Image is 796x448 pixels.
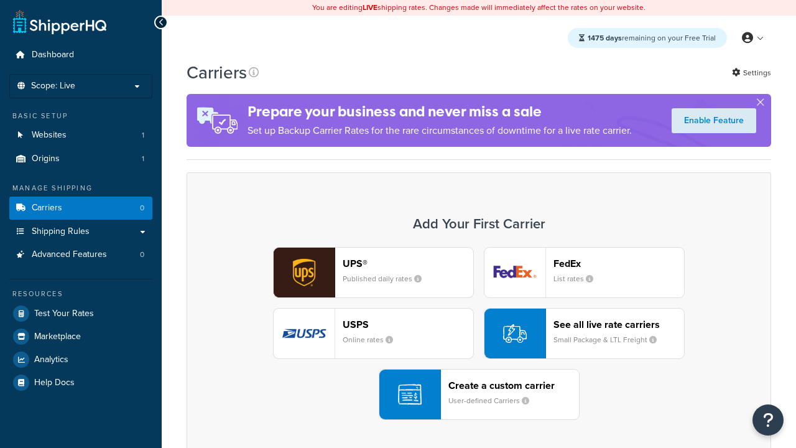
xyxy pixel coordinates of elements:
small: List rates [553,273,603,284]
img: icon-carrier-liverate-becf4550.svg [503,322,527,345]
a: Origins 1 [9,147,152,170]
header: UPS® [343,258,473,269]
header: See all live rate carriers [553,319,684,330]
a: Analytics [9,348,152,371]
span: Advanced Features [32,250,107,260]
span: Shipping Rules [32,226,90,237]
a: ShipperHQ Home [13,9,106,34]
small: Small Package & LTL Freight [553,334,667,345]
span: Test Your Rates [34,309,94,319]
button: fedEx logoFedExList rates [484,247,685,298]
div: remaining on your Free Trial [568,28,727,48]
span: Dashboard [32,50,74,60]
header: FedEx [553,258,684,269]
header: USPS [343,319,473,330]
button: See all live rate carriersSmall Package & LTL Freight [484,308,685,359]
li: Origins [9,147,152,170]
small: Online rates [343,334,403,345]
button: Open Resource Center [752,404,784,436]
div: Manage Shipping [9,183,152,194]
small: Published daily rates [343,273,432,284]
a: Test Your Rates [9,302,152,325]
img: icon-carrier-custom-c93b8a24.svg [398,383,422,406]
span: 1 [142,154,144,164]
span: Scope: Live [31,81,75,91]
button: ups logoUPS®Published daily rates [273,247,474,298]
a: Settings [732,64,771,82]
span: Analytics [34,355,68,365]
span: Websites [32,130,67,141]
strong: 1475 days [588,32,622,44]
img: ups logo [274,248,335,297]
span: 0 [140,203,144,213]
a: Advanced Features 0 [9,243,152,266]
header: Create a custom carrier [448,380,579,391]
a: Help Docs [9,371,152,394]
img: usps logo [274,309,335,358]
a: Enable Feature [672,108,756,133]
a: Dashboard [9,44,152,67]
a: Carriers 0 [9,197,152,220]
span: Carriers [32,203,62,213]
button: usps logoUSPSOnline rates [273,308,474,359]
a: Websites 1 [9,124,152,147]
div: Resources [9,289,152,299]
h3: Add Your First Carrier [200,217,758,231]
span: Origins [32,154,60,164]
p: Set up Backup Carrier Rates for the rare circumstances of downtime for a live rate carrier. [248,122,632,139]
a: Marketplace [9,325,152,348]
button: Create a custom carrierUser-defined Carriers [379,369,580,420]
li: Websites [9,124,152,147]
h4: Prepare your business and never miss a sale [248,101,632,122]
span: 1 [142,130,144,141]
img: ad-rules-rateshop-fe6ec290ccb7230408bd80ed9643f0289d75e0ffd9eb532fc0e269fcd187b520.png [187,94,248,147]
span: Help Docs [34,378,75,388]
b: LIVE [363,2,377,13]
li: Advanced Features [9,243,152,266]
span: Marketplace [34,332,81,342]
h1: Carriers [187,60,247,85]
span: 0 [140,250,144,260]
li: Carriers [9,197,152,220]
a: Shipping Rules [9,220,152,243]
small: User-defined Carriers [448,395,539,406]
img: fedEx logo [484,248,545,297]
div: Basic Setup [9,111,152,121]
